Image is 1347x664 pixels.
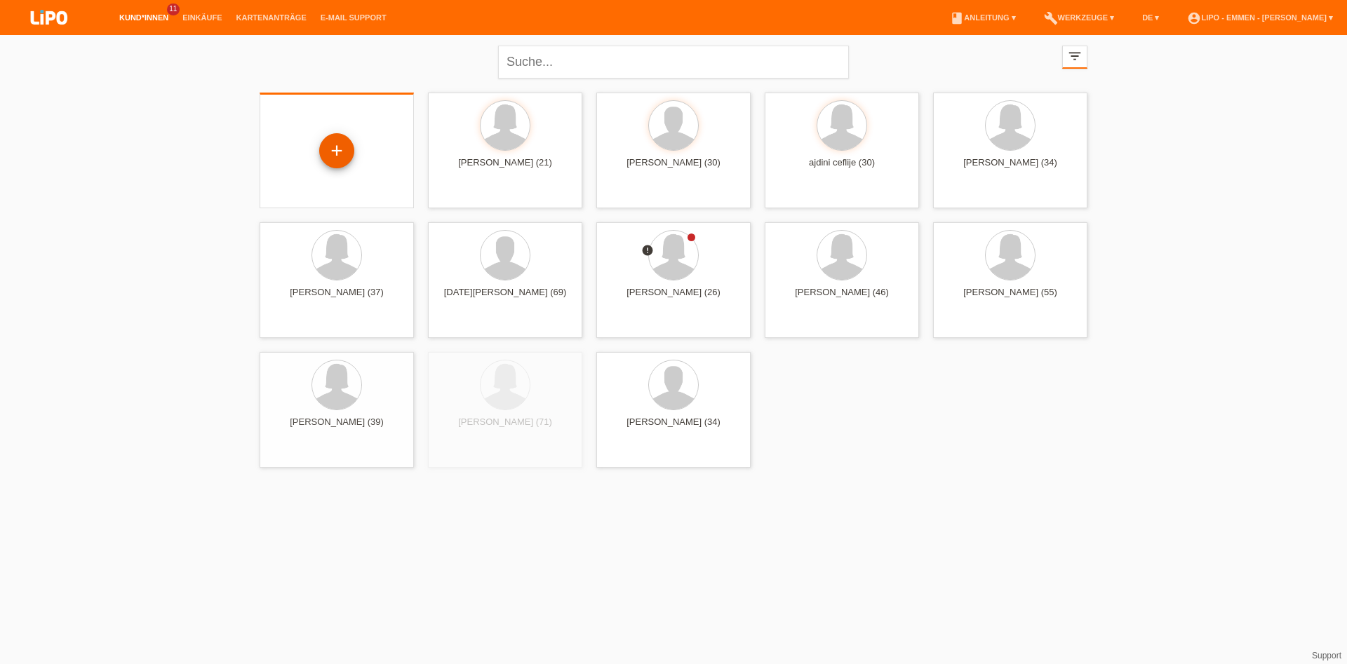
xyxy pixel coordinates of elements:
a: bookAnleitung ▾ [943,13,1022,22]
div: [PERSON_NAME] (71) [439,416,571,439]
div: [PERSON_NAME] (26) [608,287,739,309]
div: Kund*in hinzufügen [320,139,354,163]
div: [PERSON_NAME] (46) [776,287,908,309]
input: Suche... [498,46,849,79]
a: E-Mail Support [314,13,394,22]
div: [PERSON_NAME] (55) [944,287,1076,309]
div: ajdini ceflije (30) [776,157,908,179]
i: filter_list [1067,48,1083,64]
div: [DATE][PERSON_NAME] (69) [439,287,571,309]
a: LIPO pay [14,29,84,39]
div: [PERSON_NAME] (39) [271,416,403,439]
span: 11 [167,4,180,15]
i: book [950,11,964,25]
div: [PERSON_NAME] (30) [608,157,739,179]
i: account_circle [1187,11,1201,25]
i: error [641,244,654,257]
a: account_circleLIPO - Emmen - [PERSON_NAME] ▾ [1180,13,1340,22]
div: Unbestätigt, in Bearbeitung [641,244,654,259]
a: Kund*innen [112,13,175,22]
div: [PERSON_NAME] (21) [439,157,571,179]
div: [PERSON_NAME] (34) [944,157,1076,179]
a: Einkäufe [175,13,229,22]
a: Kartenanträge [229,13,314,22]
i: build [1044,11,1058,25]
div: [PERSON_NAME] (37) [271,287,403,309]
div: [PERSON_NAME] (34) [608,416,739,439]
a: Support [1312,651,1341,660]
a: buildWerkzeuge ▾ [1037,13,1122,22]
a: DE ▾ [1135,13,1166,22]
